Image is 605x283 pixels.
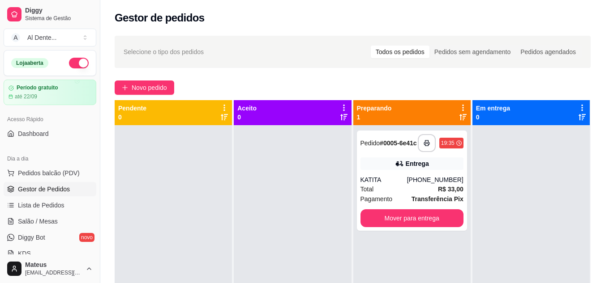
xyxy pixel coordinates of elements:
div: [PHONE_NUMBER] [407,175,463,184]
a: Dashboard [4,127,96,141]
span: Diggy [25,7,93,15]
p: Preparando [357,104,392,113]
div: Todos os pedidos [371,46,429,58]
span: Total [360,184,374,194]
a: KDS [4,246,96,261]
div: Acesso Rápido [4,112,96,127]
div: Pedidos agendados [515,46,581,58]
p: Aceito [237,104,257,113]
span: KDS [18,249,31,258]
span: Diggy Bot [18,233,45,242]
div: Pedidos sem agendamento [429,46,515,58]
div: Loja aberta [11,58,48,68]
span: [EMAIL_ADDRESS][DOMAIN_NAME] [25,269,82,276]
p: Em entrega [476,104,510,113]
span: Dashboard [18,129,49,138]
button: Alterar Status [69,58,89,68]
button: Select a team [4,29,96,46]
a: Diggy Botnovo [4,230,96,245]
p: Pendente [118,104,146,113]
a: Salão / Mesas [4,214,96,228]
a: Lista de Pedidos [4,198,96,212]
div: Entrega [406,159,429,168]
span: Pedido [360,139,380,147]
span: Gestor de Pedidos [18,185,70,194]
p: 1 [357,113,392,122]
button: Pedidos balcão (PDV) [4,166,96,180]
div: Dia a dia [4,152,96,166]
span: Sistema de Gestão [25,15,93,22]
span: plus [122,84,128,91]
button: Mateus[EMAIL_ADDRESS][DOMAIN_NAME] [4,258,96,279]
strong: # 0005-6e41c [380,139,417,147]
span: Salão / Mesas [18,217,58,226]
span: Lista de Pedidos [18,201,64,210]
button: Novo pedido [115,80,174,95]
a: DiggySistema de Gestão [4,4,96,25]
span: Pagamento [360,194,393,204]
div: 19:35 [441,139,455,147]
p: 0 [476,113,510,122]
article: até 22/09 [15,93,37,100]
strong: Transferência Pix [412,195,463,203]
button: Mover para entrega [360,209,463,227]
a: Gestor de Pedidos [4,182,96,196]
p: 0 [118,113,146,122]
p: 0 [237,113,257,122]
span: A [11,33,20,42]
span: Novo pedido [132,83,167,93]
span: Mateus [25,261,82,269]
article: Período gratuito [17,84,58,91]
div: KATITA [360,175,407,184]
span: Selecione o tipo dos pedidos [124,47,204,57]
div: Al Dente ... [27,33,56,42]
h2: Gestor de pedidos [115,11,205,25]
a: Período gratuitoaté 22/09 [4,80,96,105]
strong: R$ 33,00 [438,186,463,193]
span: Pedidos balcão (PDV) [18,169,80,177]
